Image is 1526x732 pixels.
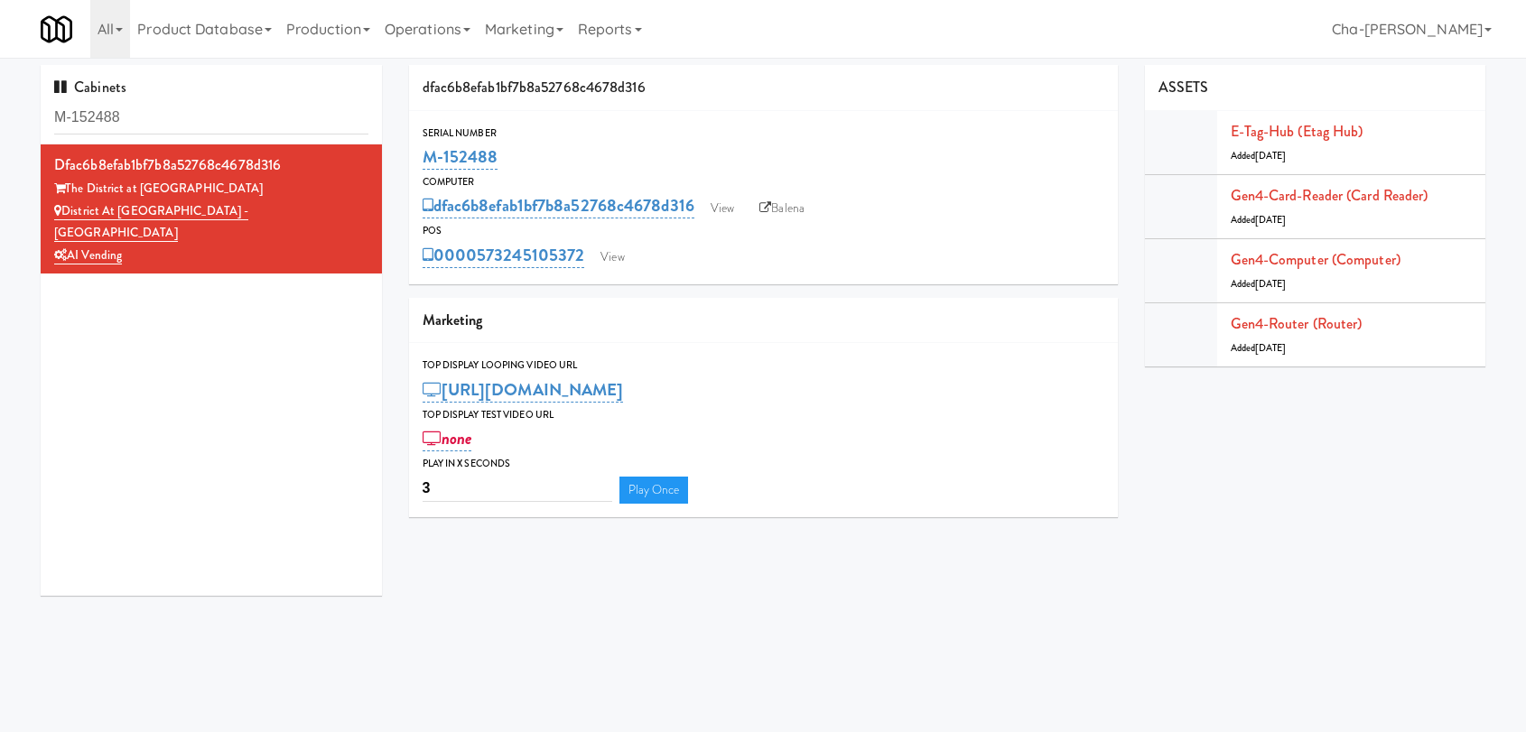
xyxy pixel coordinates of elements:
[409,65,1118,111] div: dfac6b8efab1bf7b8a52768c4678d316
[423,125,1104,143] div: Serial Number
[423,193,694,218] a: dfac6b8efab1bf7b8a52768c4678d316
[54,77,126,97] span: Cabinets
[591,244,633,271] a: View
[1231,185,1428,206] a: Gen4-card-reader (Card Reader)
[423,357,1104,375] div: Top Display Looping Video Url
[41,144,382,274] li: dfac6b8efab1bf7b8a52768c4678d316The District at [GEOGRAPHIC_DATA] District at [GEOGRAPHIC_DATA] -...
[423,173,1104,191] div: Computer
[423,406,1104,424] div: Top Display Test Video Url
[423,144,498,170] a: M-152488
[1231,249,1400,270] a: Gen4-computer (Computer)
[423,426,472,451] a: none
[702,195,743,222] a: View
[1255,341,1287,355] span: [DATE]
[54,202,248,243] a: District at [GEOGRAPHIC_DATA] - [GEOGRAPHIC_DATA]
[41,14,72,45] img: Micromart
[54,178,368,200] div: The District at [GEOGRAPHIC_DATA]
[54,101,368,134] input: Search cabinets
[423,222,1104,240] div: POS
[423,243,585,268] a: 0000573245105372
[750,195,814,222] a: Balena
[423,310,483,330] span: Marketing
[1231,277,1287,291] span: Added
[1231,149,1287,162] span: Added
[423,377,624,403] a: [URL][DOMAIN_NAME]
[619,477,689,504] a: Play Once
[1255,277,1287,291] span: [DATE]
[423,455,1104,473] div: Play in X seconds
[1255,213,1287,227] span: [DATE]
[1158,77,1209,97] span: ASSETS
[1231,341,1287,355] span: Added
[1231,313,1363,334] a: Gen4-router (Router)
[1231,213,1287,227] span: Added
[54,246,122,264] a: AI Vending
[1231,121,1363,142] a: E-tag-hub (Etag Hub)
[54,152,368,179] div: dfac6b8efab1bf7b8a52768c4678d316
[1255,149,1287,162] span: [DATE]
